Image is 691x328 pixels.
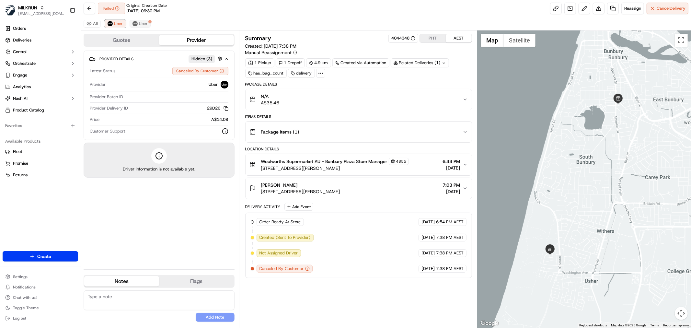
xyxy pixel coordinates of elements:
span: Created: [245,43,297,49]
span: Order Ready At Store [259,219,301,225]
button: Start new chat [110,64,118,72]
span: 7:38 PM AEST [436,250,464,256]
button: Add Event [284,203,313,211]
div: 1 Pickup [245,58,274,67]
span: Pylon [64,110,78,115]
div: delivery [288,69,315,78]
p: Welcome 👋 [6,26,118,36]
span: MILKRUN [18,5,37,11]
span: Orders [13,26,26,31]
span: Orchestrate [13,61,36,66]
span: Created (Sent To Provider) [259,235,311,240]
span: Uber [114,21,123,26]
span: [DATE] 7:38 PM [264,43,297,49]
button: Reassign [621,3,644,14]
span: Provider [90,82,106,88]
span: [STREET_ADDRESS][PERSON_NAME] [261,165,409,171]
button: Provider [159,35,234,45]
span: Chat with us! [13,295,37,300]
span: Promise [13,160,28,166]
button: Fleet [3,146,78,157]
span: Original Creation Date [126,3,167,8]
span: Settings [13,274,28,279]
a: Analytics [3,82,78,92]
span: 7:03 PM [443,182,460,188]
span: Latest Status [90,68,115,74]
span: Uber [209,82,218,88]
button: Provider DetailsHidden (3) [89,53,229,64]
a: Deliveries [3,35,78,45]
div: 📗 [6,95,12,100]
button: Keyboard shortcuts [579,323,607,328]
span: Returns [13,172,28,178]
a: Terms (opens in new tab) [650,323,659,327]
button: Returns [3,170,78,180]
span: API Documentation [61,94,104,100]
span: [DATE] [443,165,460,171]
span: 6:54 PM AEST [436,219,464,225]
button: Hidden (3) [189,55,224,63]
span: Control [13,49,27,55]
a: Created via Automation [332,58,389,67]
span: Provider Details [99,56,133,62]
span: 7:38 PM AEST [436,235,464,240]
span: [STREET_ADDRESS][PERSON_NAME] [261,188,340,195]
span: [DATE] [421,219,435,225]
a: Open this area in Google Maps (opens a new window) [479,319,501,328]
span: [DATE] [421,235,435,240]
button: PHT [420,34,446,42]
span: Uber [139,21,148,26]
button: Failed [98,3,125,14]
span: Create [37,253,51,260]
span: Canceled By Customer [259,266,304,272]
button: Log out [3,314,78,323]
div: 1 Dropoff [276,58,305,67]
span: Toggle Theme [13,305,39,310]
span: 7:38 PM AEST [436,266,464,272]
button: Engage [3,70,78,80]
span: Provider Batch ID [90,94,123,100]
div: Package Details [245,82,472,87]
span: Cancel Delivery [657,6,685,11]
a: Powered byPylon [46,110,78,115]
button: Create [3,251,78,262]
img: uber-new-logo.jpeg [108,21,113,26]
span: A$35.46 [261,100,280,106]
span: Deliveries [13,37,31,43]
div: 1 [545,245,555,255]
span: [DATE] [421,250,435,256]
button: Uber [105,20,126,28]
button: Notifications [3,283,78,292]
button: Control [3,47,78,57]
button: Canceled By Customer [172,67,228,75]
button: Show street map [481,34,503,47]
img: uber-new-logo.jpeg [132,21,138,26]
span: [DATE] [421,266,435,272]
span: Log out [13,316,26,321]
button: Woolworths Supermarket AU - Bunbury Plaza Store Manager4855[STREET_ADDRESS][PERSON_NAME]6:43 PM[D... [246,154,472,175]
a: Returns [5,172,75,178]
div: Delivery Activity [245,204,281,209]
button: Manual Reassignment [245,49,297,56]
button: 4044348 [391,35,415,41]
div: Items Details [245,114,472,119]
span: Customer Support [90,128,125,134]
button: Toggle Theme [3,303,78,312]
span: Hidden ( 3 ) [191,56,212,62]
span: Knowledge Base [13,94,50,100]
button: Promise [3,158,78,169]
button: [EMAIL_ADDRESS][DOMAIN_NAME] [18,11,64,16]
span: Reassign [624,6,641,11]
div: 2 [545,244,555,255]
span: [PERSON_NAME] [261,182,298,188]
button: Flags [159,276,234,287]
span: Package Items ( 1 ) [261,129,299,135]
a: 📗Knowledge Base [4,91,52,103]
a: Product Catalog [3,105,78,115]
span: Woolworths Supermarket AU - Bunbury Plaza Store Manager [261,158,387,165]
div: We're available if you need us! [22,68,82,74]
span: 6:43 PM [443,158,460,165]
span: A$14.08 [212,117,228,123]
